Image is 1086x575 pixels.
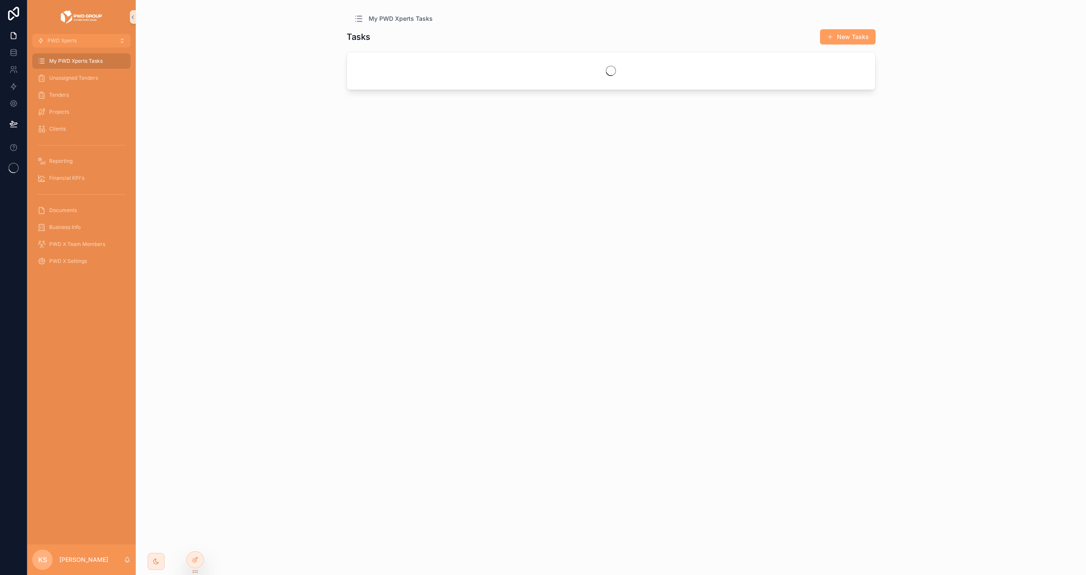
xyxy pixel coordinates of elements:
[49,58,103,64] span: My PWD Xperts Tasks
[60,10,103,24] img: App logo
[32,220,131,235] a: Business Info
[32,254,131,269] a: PWD X Settings
[49,175,84,181] span: Financial KPI's
[49,241,105,248] span: PWD X Team Members
[49,158,73,165] span: Reporting
[49,224,81,231] span: Business Info
[353,14,433,24] a: My PWD Xperts Tasks
[347,31,370,43] h1: Tasks
[32,53,131,69] a: My PWD Xperts Tasks
[32,34,131,47] button: PWD Xperts
[48,37,77,44] span: PWD Xperts
[49,207,77,214] span: Documents
[32,121,131,137] a: Clients
[369,14,433,23] span: My PWD Xperts Tasks
[820,29,876,45] button: New Tasks
[32,87,131,103] a: Tenders
[32,237,131,252] a: PWD X Team Members
[32,170,131,186] a: Financial KPI's
[32,154,131,169] a: Reporting
[32,104,131,120] a: Projects
[49,92,69,98] span: Tenders
[38,555,47,565] span: KS
[32,203,131,218] a: Documents
[32,70,131,86] a: Unassigned Tenders
[49,258,87,265] span: PWD X Settings
[49,126,66,132] span: Clients
[49,75,98,81] span: Unassigned Tenders
[59,555,108,564] p: [PERSON_NAME]
[49,109,69,115] span: Projects
[27,47,136,280] div: scrollable content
